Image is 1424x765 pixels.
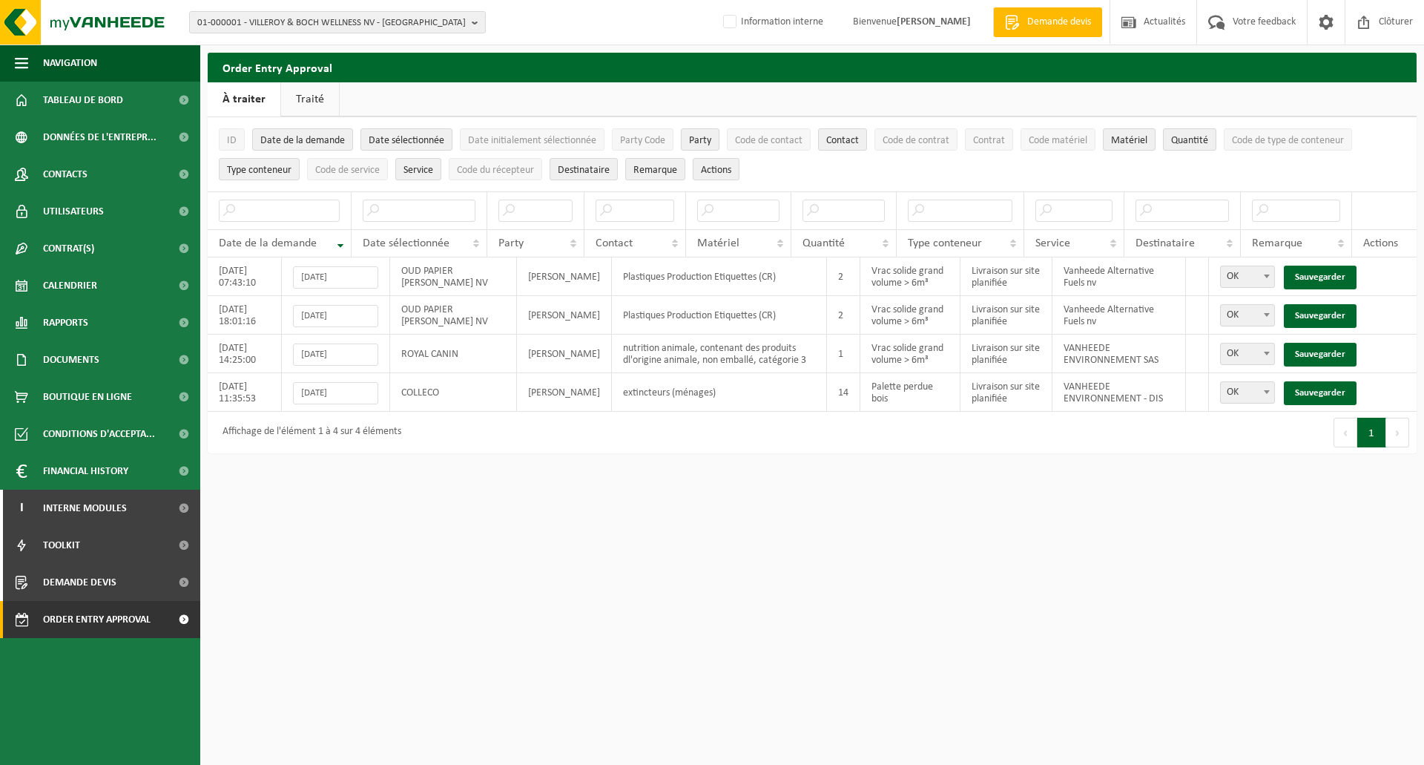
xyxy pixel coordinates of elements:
[612,257,827,296] td: Plastiques Production Etiquettes (CR)
[43,378,132,416] span: Boutique en ligne
[189,11,486,33] button: 01-000001 - VILLEROY & BOCH WELLNESS NV - [GEOGRAPHIC_DATA]
[689,135,711,146] span: Party
[43,119,156,156] span: Données de l'entrepr...
[1111,135,1147,146] span: Matériel
[1220,266,1275,288] span: OK
[596,237,633,249] span: Contact
[1052,335,1186,373] td: VANHEEDE ENVIRONNEMENT SAS
[697,237,739,249] span: Matériel
[227,165,291,176] span: Type conteneur
[460,128,604,151] button: Date initialement sélectionnéeDate initialement sélectionnée: Activate to sort
[517,335,612,373] td: [PERSON_NAME]
[43,490,127,527] span: Interne modules
[1334,418,1357,447] button: Previous
[960,335,1052,373] td: Livraison sur site planifiée
[260,135,345,146] span: Date de la demande
[208,335,282,373] td: [DATE] 14:25:00
[43,341,99,378] span: Documents
[1052,257,1186,296] td: Vanheede Alternative Fuels nv
[315,165,380,176] span: Code de service
[197,12,466,34] span: 01-000001 - VILLEROY & BOCH WELLNESS NV - [GEOGRAPHIC_DATA]
[620,135,665,146] span: Party Code
[1052,296,1186,335] td: Vanheede Alternative Fuels nv
[363,237,449,249] span: Date sélectionnée
[390,257,517,296] td: OUD PAPIER [PERSON_NAME] NV
[208,296,282,335] td: [DATE] 18:01:16
[1221,344,1274,364] span: OK
[457,165,534,176] span: Code du récepteur
[517,257,612,296] td: [PERSON_NAME]
[43,527,80,564] span: Toolkit
[390,335,517,373] td: ROYAL CANIN
[1284,343,1357,367] a: Sauvegarder
[208,53,1417,82] h2: Order Entry Approval
[1171,135,1208,146] span: Quantité
[227,135,237,146] span: ID
[390,296,517,335] td: OUD PAPIER [PERSON_NAME] NV
[625,158,685,180] button: RemarqueRemarque: Activate to sort
[449,158,542,180] button: Code du récepteurCode du récepteur: Activate to sort
[1029,135,1087,146] span: Code matériel
[558,165,610,176] span: Destinataire
[43,601,151,638] span: Order entry approval
[802,237,845,249] span: Quantité
[1224,128,1352,151] button: Code de type de conteneurCode de type de conteneur: Activate to sort
[693,158,739,180] button: Actions
[720,11,823,33] label: Information interne
[208,82,280,116] a: À traiter
[215,419,401,446] div: Affichage de l'élément 1 à 4 sur 4 éléments
[1163,128,1216,151] button: QuantitéQuantité: Activate to sort
[43,416,155,453] span: Conditions d'accepta...
[860,296,960,335] td: Vrac solide grand volume > 6m³
[252,128,353,151] button: Date de la demandeDate de la demande: Activate to remove sorting
[43,156,88,193] span: Contacts
[727,128,811,151] button: Code de contactCode de contact: Activate to sort
[550,158,618,180] button: DestinataireDestinataire : Activate to sort
[960,373,1052,412] td: Livraison sur site planifiée
[1386,418,1409,447] button: Next
[1103,128,1156,151] button: MatérielMatériel: Activate to sort
[960,257,1052,296] td: Livraison sur site planifiée
[1135,237,1195,249] span: Destinataire
[1220,343,1275,365] span: OK
[827,296,860,335] td: 2
[43,453,128,490] span: Financial History
[860,257,960,296] td: Vrac solide grand volume > 6m³
[517,373,612,412] td: [PERSON_NAME]
[960,296,1052,335] td: Livraison sur site planifiée
[1284,304,1357,328] a: Sauvegarder
[219,128,245,151] button: IDID: Activate to sort
[43,230,94,267] span: Contrat(s)
[43,45,97,82] span: Navigation
[1035,237,1070,249] span: Service
[827,373,860,412] td: 14
[818,128,867,151] button: ContactContact: Activate to sort
[43,267,97,304] span: Calendrier
[1052,373,1186,412] td: VANHEEDE ENVIRONNEMENT - DIS
[1284,381,1357,405] a: Sauvegarder
[633,165,677,176] span: Remarque
[612,335,827,373] td: nutrition animale, contenant des produits dl'origine animale, non emballé, catégorie 3
[860,335,960,373] td: Vrac solide grand volume > 6m³
[681,128,719,151] button: PartyParty: Activate to sort
[1023,15,1095,30] span: Demande devis
[1221,382,1274,403] span: OK
[1220,304,1275,326] span: OK
[395,158,441,180] button: ServiceService: Activate to sort
[1221,305,1274,326] span: OK
[1363,237,1398,249] span: Actions
[43,564,116,601] span: Demande devis
[874,128,957,151] button: Code de contratCode de contrat: Activate to sort
[43,82,123,119] span: Tableau de bord
[827,335,860,373] td: 1
[965,128,1013,151] button: ContratContrat: Activate to sort
[1021,128,1095,151] button: Code matérielCode matériel: Activate to sort
[15,490,28,527] span: I
[612,296,827,335] td: Plastiques Production Etiquettes (CR)
[390,373,517,412] td: COLLECO
[860,373,960,412] td: Palette perdue bois
[1357,418,1386,447] button: 1
[468,135,596,146] span: Date initialement sélectionnée
[883,135,949,146] span: Code de contrat
[219,237,317,249] span: Date de la demande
